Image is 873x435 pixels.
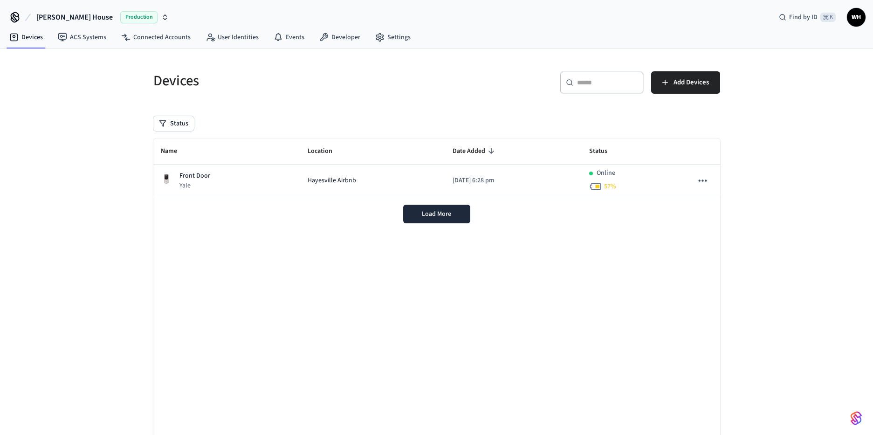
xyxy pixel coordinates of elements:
table: sticky table [153,138,720,197]
img: Yale Assure Touchscreen Wifi Smart Lock, Satin Nickel, Front [161,173,172,185]
img: SeamLogoGradient.69752ec5.svg [851,411,862,426]
div: Find by ID⌘ K [771,9,843,26]
button: Add Devices [651,71,720,94]
span: Production [120,11,158,23]
h5: Devices [153,71,431,90]
span: ⌘ K [820,13,836,22]
a: Events [266,29,312,46]
a: User Identities [198,29,266,46]
span: [PERSON_NAME] House [36,12,113,23]
span: Date Added [453,144,497,159]
button: Load More [403,205,470,223]
span: 57 % [604,182,616,191]
p: Front Door [179,171,210,181]
span: Find by ID [789,13,818,22]
span: WH [848,9,865,26]
p: Online [597,168,615,178]
p: Yale [179,181,210,190]
span: Name [161,144,189,159]
span: Hayesville Airbnb [308,176,356,186]
a: Devices [2,29,50,46]
a: Connected Accounts [114,29,198,46]
button: Status [153,116,194,131]
a: ACS Systems [50,29,114,46]
span: Add Devices [674,76,709,89]
button: WH [847,8,866,27]
a: Settings [368,29,418,46]
a: Developer [312,29,368,46]
span: Load More [422,209,451,219]
span: Location [308,144,344,159]
span: Status [589,144,619,159]
p: [DATE] 6:28 pm [453,176,574,186]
